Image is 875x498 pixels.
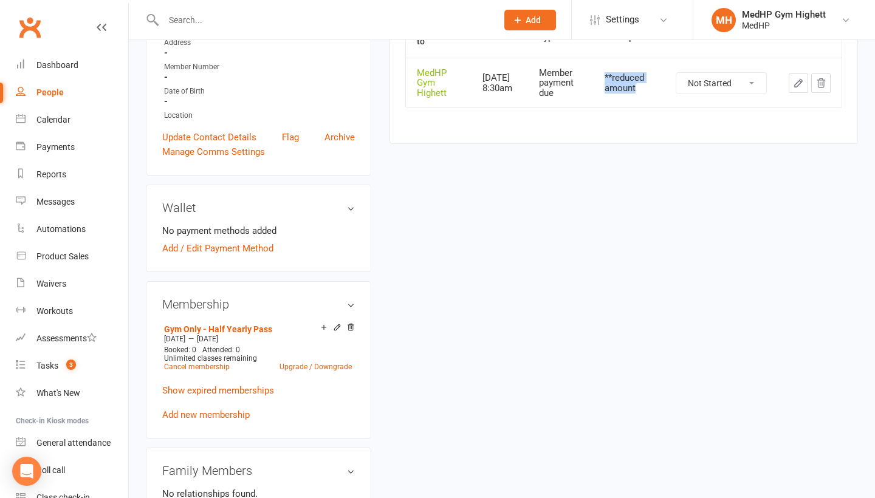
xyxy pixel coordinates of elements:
[164,96,355,107] strong: -
[66,360,76,370] span: 3
[162,385,274,396] a: Show expired memberships
[162,145,265,159] a: Manage Comms Settings
[16,298,128,325] a: Workouts
[539,68,583,98] div: Member payment due
[36,197,75,206] div: Messages
[160,12,489,29] input: Search...
[36,306,73,316] div: Workouts
[164,37,355,49] div: Address
[742,20,826,31] div: MedHP
[164,354,257,363] span: Unlimited classes remaining
[16,380,128,407] a: What's New
[526,15,541,25] span: Add
[16,106,128,134] a: Calendar
[164,335,185,343] span: [DATE]
[36,333,97,343] div: Assessments
[161,334,355,344] div: —
[36,224,86,234] div: Automations
[482,73,517,93] div: [DATE] 8:30am
[162,409,250,420] a: Add new membership
[164,61,355,73] div: Member Number
[36,361,58,370] div: Tasks
[417,68,461,98] div: MedHP Gym Highett
[712,8,736,32] div: MH
[36,251,89,261] div: Product Sales
[202,346,240,354] span: Attended: 0
[16,270,128,298] a: Waivers
[164,72,355,83] strong: -
[606,6,639,33] span: Settings
[280,363,352,371] a: Upgrade / Downgrade
[164,363,230,371] a: Cancel membership
[36,438,111,448] div: General attendance
[16,243,128,270] a: Product Sales
[36,115,70,124] div: Calendar
[16,188,128,216] a: Messages
[16,457,128,484] a: Roll call
[164,324,272,334] a: Gym Only - Half Yearly Pass
[16,161,128,188] a: Reports
[162,464,355,477] h3: Family Members
[16,79,128,106] a: People
[12,457,41,486] div: Open Intercom Messenger
[164,86,355,97] div: Date of Birth
[162,223,355,238] li: No payment methods added
[605,73,654,93] div: **reduced amount
[16,134,128,161] a: Payments
[282,130,299,145] a: Flag
[36,388,80,398] div: What's New
[324,130,355,145] a: Archive
[162,130,256,145] a: Update Contact Details
[15,12,45,43] a: Clubworx
[36,60,78,70] div: Dashboard
[197,335,218,343] span: [DATE]
[36,465,65,475] div: Roll call
[16,429,128,457] a: General attendance kiosk mode
[164,346,196,354] span: Booked: 0
[742,9,826,20] div: MedHP Gym Highett
[504,10,556,30] button: Add
[16,325,128,352] a: Assessments
[162,241,273,256] a: Add / Edit Payment Method
[164,110,355,121] div: Location
[36,87,64,97] div: People
[16,52,128,79] a: Dashboard
[16,216,128,243] a: Automations
[36,169,66,179] div: Reports
[36,142,75,152] div: Payments
[36,279,66,288] div: Waivers
[16,352,128,380] a: Tasks 3
[162,201,355,214] h3: Wallet
[162,298,355,311] h3: Membership
[164,47,355,58] strong: -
